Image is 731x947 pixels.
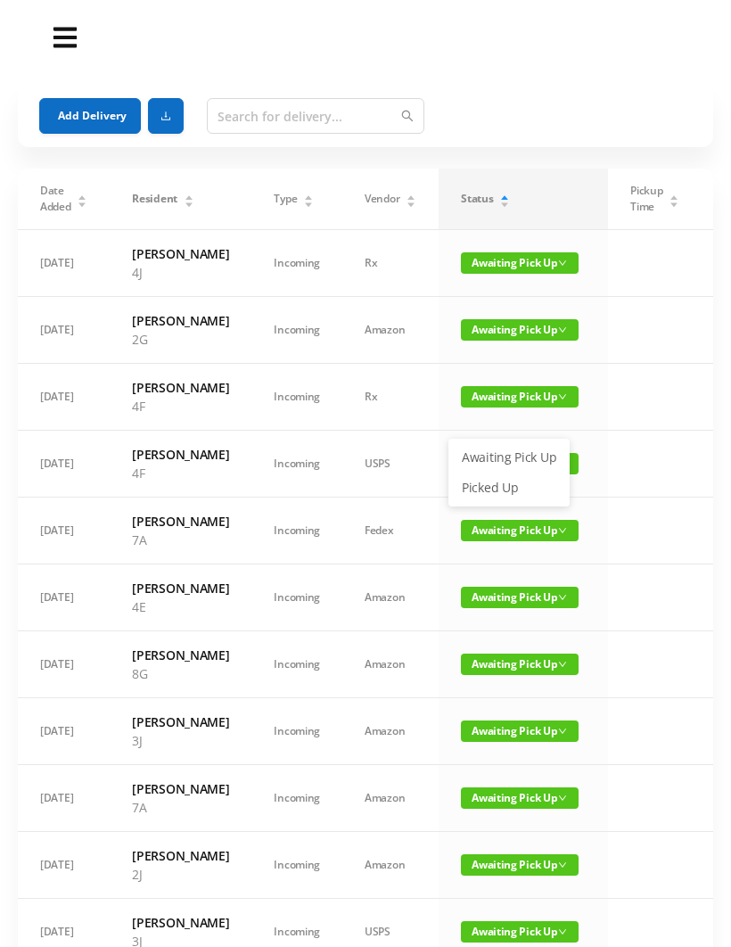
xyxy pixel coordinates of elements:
td: [DATE] [18,564,110,631]
p: 2G [132,330,229,349]
i: icon: down [558,727,567,736]
td: Incoming [251,631,342,698]
span: Pickup Time [630,183,662,215]
i: icon: caret-up [500,193,510,198]
span: Awaiting Pick Up [461,386,579,408]
td: Incoming [251,431,342,498]
input: Search for delivery... [207,98,424,134]
span: Date Added [40,183,71,215]
div: Sort [406,193,416,203]
td: Incoming [251,698,342,765]
h6: [PERSON_NAME] [132,445,229,464]
p: 7A [132,531,229,549]
td: Incoming [251,564,342,631]
button: Add Delivery [39,98,141,134]
span: Awaiting Pick Up [461,587,579,608]
i: icon: down [558,794,567,803]
td: Amazon [342,765,439,832]
td: [DATE] [18,230,110,297]
i: icon: caret-up [78,193,87,198]
p: 8G [132,664,229,683]
span: Resident [132,191,177,207]
h6: [PERSON_NAME] [132,244,229,263]
i: icon: caret-up [669,193,679,198]
td: Amazon [342,631,439,698]
i: icon: caret-down [304,200,314,205]
h6: [PERSON_NAME] [132,846,229,865]
td: Rx [342,230,439,297]
i: icon: caret-down [407,200,416,205]
i: icon: down [558,526,567,535]
span: Awaiting Pick Up [461,654,579,675]
p: 4E [132,597,229,616]
p: 2J [132,865,229,884]
span: Status [461,191,493,207]
i: icon: down [558,325,567,334]
td: [DATE] [18,698,110,765]
div: Sort [303,193,314,203]
td: Amazon [342,564,439,631]
span: Awaiting Pick Up [461,787,579,809]
td: Amazon [342,297,439,364]
h6: [PERSON_NAME] [132,646,229,664]
div: Sort [669,193,679,203]
i: icon: down [558,259,567,268]
h6: [PERSON_NAME] [132,512,229,531]
td: Incoming [251,765,342,832]
span: Type [274,191,297,207]
td: [DATE] [18,364,110,431]
div: Sort [499,193,510,203]
span: Awaiting Pick Up [461,252,579,274]
span: Awaiting Pick Up [461,520,579,541]
td: Amazon [342,832,439,899]
i: icon: search [401,110,414,122]
span: Awaiting Pick Up [461,721,579,742]
i: icon: down [558,392,567,401]
div: Sort [77,193,87,203]
h6: [PERSON_NAME] [132,311,229,330]
td: Incoming [251,230,342,297]
p: 3J [132,731,229,750]
i: icon: caret-up [407,193,416,198]
td: USPS [342,431,439,498]
a: Awaiting Pick Up [451,443,567,472]
td: Incoming [251,364,342,431]
span: Awaiting Pick Up [461,319,579,341]
p: 7A [132,798,229,817]
p: 4F [132,397,229,416]
h6: [PERSON_NAME] [132,378,229,397]
i: icon: down [558,861,567,869]
span: Awaiting Pick Up [461,854,579,876]
div: Sort [184,193,194,203]
td: [DATE] [18,297,110,364]
td: Incoming [251,297,342,364]
h6: [PERSON_NAME] [132,579,229,597]
i: icon: caret-up [184,193,193,198]
i: icon: caret-down [78,200,87,205]
i: icon: down [558,593,567,602]
td: Amazon [342,698,439,765]
p: 4J [132,263,229,282]
i: icon: down [558,927,567,936]
p: 4F [132,464,229,482]
td: Rx [342,364,439,431]
i: icon: caret-down [184,200,193,205]
button: icon: download [148,98,184,134]
td: Fedex [342,498,439,564]
h6: [PERSON_NAME] [132,712,229,731]
i: icon: caret-down [669,200,679,205]
td: [DATE] [18,832,110,899]
i: icon: caret-down [500,200,510,205]
td: [DATE] [18,431,110,498]
h6: [PERSON_NAME] [132,913,229,932]
a: Picked Up [451,473,567,502]
i: icon: down [558,660,567,669]
td: Incoming [251,498,342,564]
td: [DATE] [18,631,110,698]
i: icon: caret-up [304,193,314,198]
td: [DATE] [18,765,110,832]
td: Incoming [251,832,342,899]
h6: [PERSON_NAME] [132,779,229,798]
td: [DATE] [18,498,110,564]
span: Awaiting Pick Up [461,921,579,943]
